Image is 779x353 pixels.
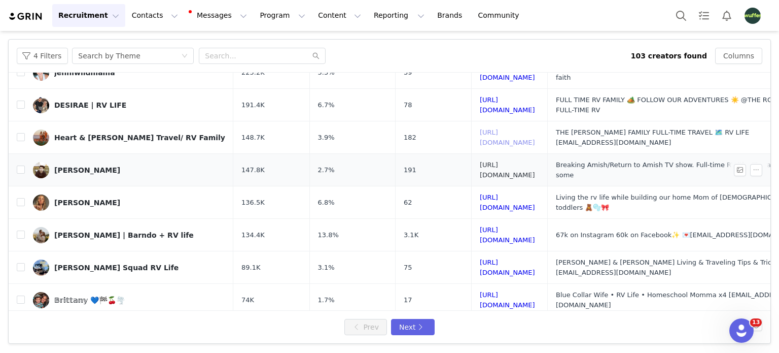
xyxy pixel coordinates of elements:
span: 75 [404,263,412,273]
div: 𝔹𝕣𝕚𝕥𝕥𝕒𝕟𝕪 💙🏁🍒🌪️ [54,296,125,304]
a: DESIRAE | RV LIFE [33,97,225,113]
img: 8dec4047-a893-4396-8e60-392655bf1466.png [745,8,761,24]
span: 148.7K [241,133,265,143]
i: icon: down [182,53,188,60]
a: [URL][DOMAIN_NAME] [480,291,535,309]
span: 3.1K [404,230,418,240]
div: Heart & [PERSON_NAME] Travel/ RV Family [54,134,225,142]
img: v2 [33,97,49,113]
a: Brands [431,4,471,27]
span: 147.8K [241,165,265,175]
a: [PERSON_NAME] | Barndo + RV life [33,227,225,243]
a: [URL][DOMAIN_NAME] [480,226,535,244]
span: 5.3% [318,68,335,78]
img: grin logo [8,12,44,21]
button: Profile [738,8,771,24]
a: [URL][DOMAIN_NAME] [480,259,535,276]
a: [URL][DOMAIN_NAME] [480,63,535,81]
span: 78 [404,100,412,110]
iframe: Intercom live chat [729,318,754,343]
button: 4 Filters [17,48,68,64]
span: 62 [404,198,412,208]
span: 3.9% [318,133,335,143]
button: Program [254,4,311,27]
img: v2 [33,195,49,211]
a: [URL][DOMAIN_NAME] [480,194,535,211]
span: 134.4K [241,230,265,240]
button: Prev [344,319,387,335]
span: 39 [404,68,412,78]
a: [URL][DOMAIN_NAME] [480,161,535,179]
a: Heart & [PERSON_NAME] Travel/ RV Family [33,130,225,146]
span: 74K [241,295,254,305]
a: [PERSON_NAME] [33,162,225,178]
span: 3.1% [318,263,335,273]
span: 2.7% [318,165,335,175]
a: 𝔹𝕣𝕚𝕥𝕥𝕒𝕟𝕪 💙🏁🍒🌪️ [33,292,225,308]
span: 13 [750,318,762,327]
button: Next [391,319,435,335]
div: [PERSON_NAME] [54,199,120,207]
a: [PERSON_NAME] Squad RV Life [33,260,225,276]
input: Search... [199,48,326,64]
a: Tasks [693,4,715,27]
span: 13.8% [318,230,339,240]
i: icon: search [312,52,320,59]
span: THE [PERSON_NAME] FAMILY FULL-TIME TRAVEL 🗺️ RV LIFE [EMAIL_ADDRESS][DOMAIN_NAME] [556,129,749,146]
button: Reporting [368,4,431,27]
img: v2 [33,292,49,308]
span: 191 [404,165,416,175]
span: 89.1K [241,263,260,273]
button: Contacts [126,4,184,27]
a: [URL][DOMAIN_NAME] [480,129,535,146]
div: Search by Theme [78,48,140,63]
img: v2 [33,162,49,178]
a: [PERSON_NAME] [33,195,225,211]
span: 6.8% [318,198,335,208]
span: 225.2K [241,68,265,78]
button: Messages [185,4,253,27]
div: DESIRAE | RV LIFE [54,101,126,109]
img: v2 [33,260,49,276]
span: 6.7% [318,100,335,110]
img: v2 [33,227,49,243]
a: Community [472,4,530,27]
div: 103 creators found [631,51,707,61]
div: [PERSON_NAME] [54,166,120,174]
button: Recruitment [52,4,125,27]
span: 1.7% [318,295,335,305]
div: [PERSON_NAME] | Barndo + RV life [54,231,194,239]
span: 136.5K [241,198,265,208]
button: Columns [715,48,762,64]
div: jenniwildmama [54,69,115,77]
img: v2 [33,130,49,146]
img: v2 [33,65,49,81]
button: Content [312,4,367,27]
a: [URL][DOMAIN_NAME] [480,96,535,114]
span: 191.4K [241,100,265,110]
span: 17 [404,295,412,305]
button: Search [670,4,692,27]
div: [PERSON_NAME] Squad RV Life [54,264,179,272]
span: 182 [404,133,416,143]
button: Notifications [716,4,738,27]
a: jenniwildmama [33,65,225,81]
